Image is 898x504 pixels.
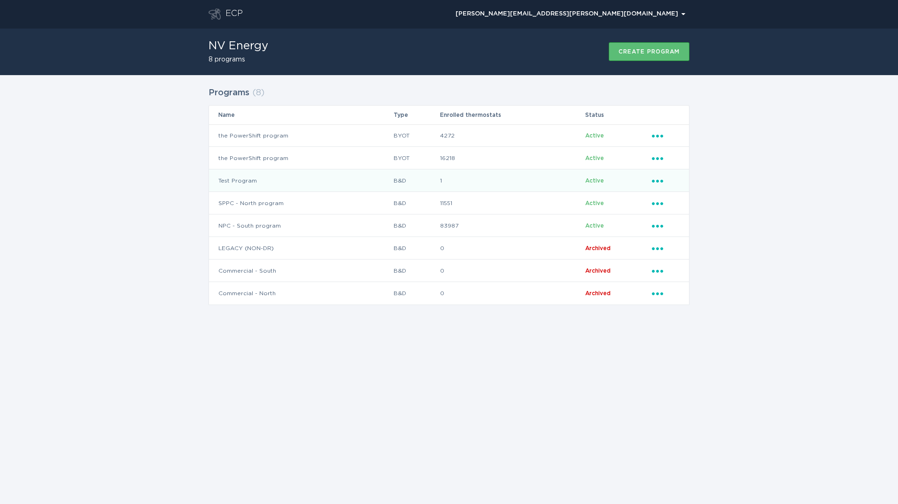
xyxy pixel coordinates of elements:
[393,169,440,192] td: B&D
[209,214,393,237] td: NPC - South program
[209,169,393,192] td: Test Program
[209,147,393,169] td: the PowerShift program
[440,192,585,214] td: 11551
[209,56,268,63] h2: 8 programs
[393,147,440,169] td: BYOT
[393,260,440,282] td: B&D
[209,147,689,169] tr: 3428cbea457e408cb7b12efa83831df3
[585,178,604,183] span: Active
[652,221,680,231] div: Popover menu
[393,237,440,260] td: B&D
[440,214,585,237] td: 83987
[209,282,689,305] tr: 5753eebfd0614e638d7531d13116ea0c
[451,7,689,21] div: Popover menu
[609,42,689,61] button: Create program
[440,260,585,282] td: 0
[652,176,680,186] div: Popover menu
[440,124,585,147] td: 4272
[585,133,604,138] span: Active
[456,11,685,17] div: [PERSON_NAME][EMAIL_ADDRESS][PERSON_NAME][DOMAIN_NAME]
[585,155,604,161] span: Active
[652,130,680,141] div: Popover menu
[440,147,585,169] td: 16218
[252,89,264,97] span: ( 8 )
[225,8,243,20] div: ECP
[652,288,680,298] div: Popover menu
[585,223,604,229] span: Active
[209,106,393,124] th: Name
[209,169,689,192] tr: 1d15b189bb4841f7a0043e8dad5f5fb7
[585,290,611,296] span: Archived
[440,237,585,260] td: 0
[440,282,585,305] td: 0
[209,260,689,282] tr: d4842dc55873476caf04843bf39dc303
[209,282,393,305] td: Commercial - North
[209,214,689,237] tr: 3caaf8c9363d40c086ae71ab552dadaa
[393,282,440,305] td: B&D
[209,192,689,214] tr: a03e689f29a4448196f87c51a80861dc
[209,124,393,147] td: the PowerShift program
[393,124,440,147] td: BYOT
[440,169,585,192] td: 1
[209,237,393,260] td: LEGACY (NON-DR)
[393,214,440,237] td: B&D
[652,266,680,276] div: Popover menu
[585,106,651,124] th: Status
[652,198,680,208] div: Popover menu
[451,7,689,21] button: Open user account details
[209,106,689,124] tr: Table Headers
[209,237,689,260] tr: 6ad4089a9ee14ed3b18f57c3ec8b7a15
[619,49,680,54] div: Create program
[585,200,604,206] span: Active
[440,106,585,124] th: Enrolled thermostats
[652,153,680,163] div: Popover menu
[585,245,611,251] span: Archived
[393,192,440,214] td: B&D
[652,243,680,253] div: Popover menu
[209,40,268,52] h1: NV Energy
[209,84,249,101] h2: Programs
[209,192,393,214] td: SPPC - North program
[209,8,221,20] button: Go to dashboard
[209,124,689,147] tr: 1fc7cf08bae64b7da2f142a386c1aedb
[393,106,440,124] th: Type
[209,260,393,282] td: Commercial - South
[585,268,611,274] span: Archived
